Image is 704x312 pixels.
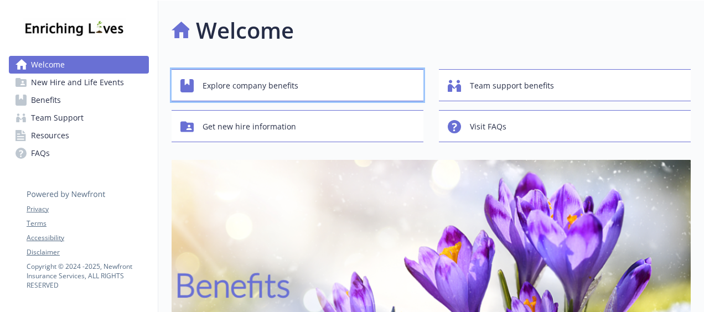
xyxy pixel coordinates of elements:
span: Benefits [31,91,61,109]
a: Accessibility [27,233,148,243]
a: Resources [9,127,149,144]
button: Team support benefits [439,69,691,101]
a: New Hire and Life Events [9,74,149,91]
a: Benefits [9,91,149,109]
button: Visit FAQs [439,110,691,142]
p: Copyright © 2024 - 2025 , Newfront Insurance Services, ALL RIGHTS RESERVED [27,262,148,290]
h1: Welcome [196,14,294,47]
button: Explore company benefits [172,69,423,101]
span: Explore company benefits [203,75,298,96]
span: New Hire and Life Events [31,74,124,91]
span: Visit FAQs [470,116,506,137]
span: Get new hire information [203,116,296,137]
span: Welcome [31,56,65,74]
span: Team Support [31,109,84,127]
a: Welcome [9,56,149,74]
span: FAQs [31,144,50,162]
a: Privacy [27,204,148,214]
a: Team Support [9,109,149,127]
span: Team support benefits [470,75,554,96]
a: Disclaimer [27,247,148,257]
button: Get new hire information [172,110,423,142]
a: FAQs [9,144,149,162]
span: Resources [31,127,69,144]
a: Terms [27,219,148,228]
